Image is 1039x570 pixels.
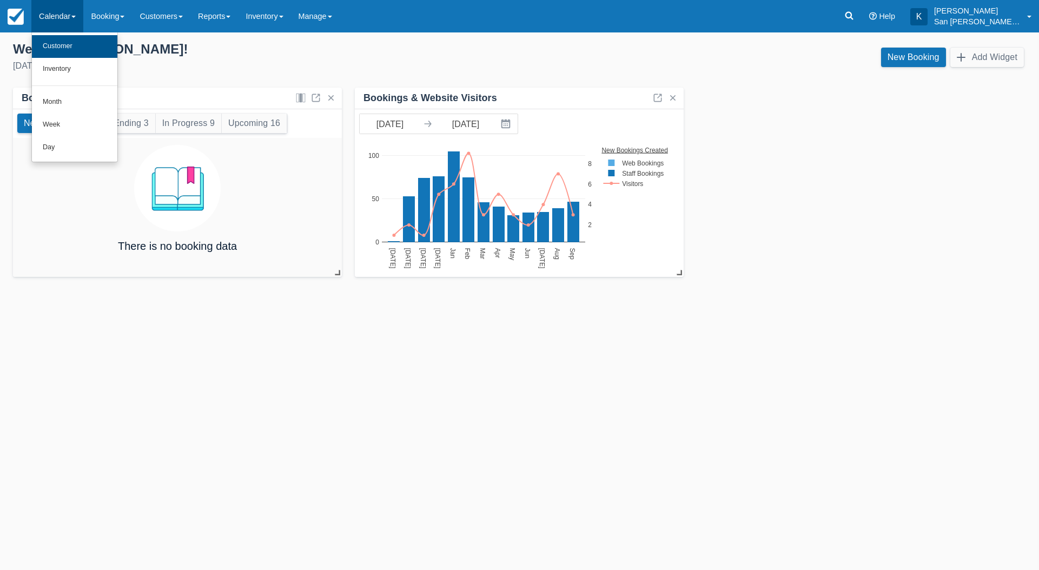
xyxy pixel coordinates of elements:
[222,114,287,133] button: Upcoming 16
[32,35,117,58] a: Customer
[32,91,117,114] a: Month
[934,5,1021,16] p: [PERSON_NAME]
[869,12,877,20] i: Help
[910,8,928,25] div: K
[13,41,511,57] div: Welcome , [PERSON_NAME] !
[134,145,221,231] img: booking.png
[360,114,420,134] input: Start Date
[118,240,237,252] h4: There is no booking data
[496,114,518,134] button: Interact with the calendar and add the check-in date for your trip.
[107,114,155,133] button: Ending 3
[32,114,117,136] a: Week
[32,58,117,81] a: Inventory
[881,48,946,67] a: New Booking
[13,59,511,72] div: [DATE]
[17,114,55,133] button: New 0
[156,114,221,133] button: In Progress 9
[32,136,117,159] a: Day
[934,16,1021,27] p: San [PERSON_NAME] Hut Systems
[602,146,669,154] text: New Bookings Created
[31,32,118,162] ul: Calendar
[879,12,895,21] span: Help
[363,92,497,104] div: Bookings & Website Visitors
[435,114,496,134] input: End Date
[22,92,113,104] div: Bookings by Month
[950,48,1024,67] button: Add Widget
[8,9,24,25] img: checkfront-main-nav-mini-logo.png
